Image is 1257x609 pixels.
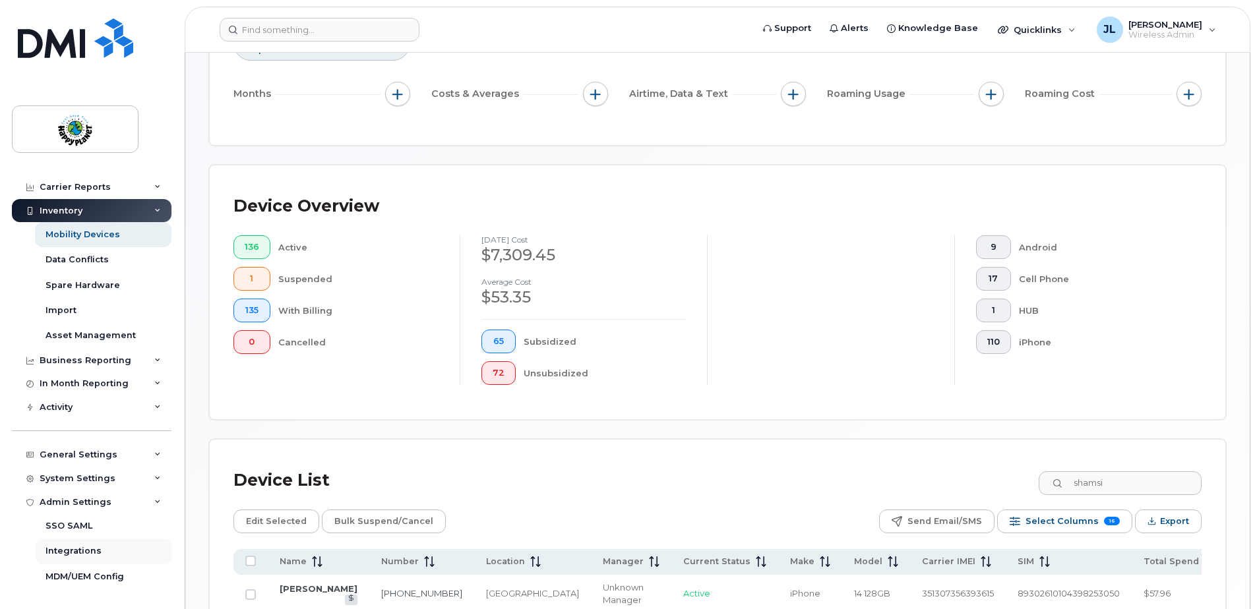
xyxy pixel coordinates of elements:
[524,361,687,385] div: Unsubsidized
[431,87,523,101] span: Costs & Averages
[233,330,270,354] button: 0
[790,588,820,598] span: iPhone
[820,15,878,42] a: Alerts
[1160,511,1189,531] span: Export
[976,267,1011,291] button: 17
[220,18,419,42] input: Find something...
[1025,87,1099,101] span: Roaming Cost
[1135,509,1202,533] button: Export
[1088,16,1225,43] div: Jeffrey Lowe
[997,509,1132,533] button: Select Columns 16
[989,16,1085,43] div: Quicklinks
[345,594,357,604] a: View Last Bill
[987,242,1000,252] span: 9
[629,87,732,101] span: Airtime, Data & Text
[1128,19,1202,30] span: [PERSON_NAME]
[334,511,433,531] span: Bulk Suspend/Cancel
[481,330,516,353] button: 65
[1144,588,1171,598] span: $57.96
[854,556,882,567] span: Model
[233,189,379,223] div: Device Overview
[280,583,357,594] a: [PERSON_NAME]
[280,556,307,567] span: Name
[233,235,270,259] button: 136
[481,286,686,308] div: $53.35
[481,361,516,385] button: 72
[493,368,505,378] span: 72
[976,299,1011,322] button: 1
[233,87,275,101] span: Months
[245,242,259,252] span: 136
[987,337,1000,347] span: 110
[381,588,462,598] a: [PHONE_NUMBER]
[233,463,330,498] div: Device List
[1019,235,1181,259] div: Android
[1018,588,1120,598] span: 89302610104398253050
[1019,330,1181,354] div: iPhone
[879,509,995,533] button: Send Email/SMS
[774,22,811,35] span: Support
[1014,24,1062,35] span: Quicklinks
[1144,556,1199,567] span: Total Spend
[233,299,270,322] button: 135
[1103,22,1116,38] span: JL
[278,235,439,259] div: Active
[841,22,869,35] span: Alerts
[922,556,975,567] span: Carrier IMEI
[790,556,814,567] span: Make
[245,337,259,347] span: 0
[481,244,686,266] div: $7,309.45
[278,299,439,322] div: With Billing
[245,274,259,284] span: 1
[898,22,978,35] span: Knowledge Base
[486,556,525,567] span: Location
[987,274,1000,284] span: 17
[1018,556,1034,567] span: SIM
[683,588,710,598] span: Active
[322,509,446,533] button: Bulk Suspend/Cancel
[245,305,259,316] span: 135
[922,588,994,598] span: 351307356393615
[493,336,505,347] span: 65
[683,556,751,567] span: Current Status
[486,588,579,598] span: [GEOGRAPHIC_DATA]
[381,556,419,567] span: Number
[1019,267,1181,291] div: Cell Phone
[278,267,439,291] div: Suspended
[907,511,982,531] span: Send Email/SMS
[233,509,319,533] button: Edit Selected
[481,277,686,286] h4: Average cost
[976,235,1011,259] button: 9
[524,330,687,353] div: Subsidized
[1104,517,1120,525] span: 16
[1019,299,1181,322] div: HUB
[987,305,1000,316] span: 1
[1128,30,1202,40] span: Wireless Admin
[854,588,890,598] span: 14 128GB
[278,330,439,354] div: Cancelled
[976,330,1011,354] button: 110
[481,235,686,244] h4: [DATE] cost
[827,87,909,101] span: Roaming Usage
[1039,471,1202,495] input: Search Device List ...
[1026,511,1099,531] span: Select Columns
[233,267,270,291] button: 1
[243,44,292,54] span: suspended
[754,15,820,42] a: Support
[603,556,644,567] span: Manager
[603,581,659,606] div: Unknown Manager
[246,511,307,531] span: Edit Selected
[878,15,987,42] a: Knowledge Base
